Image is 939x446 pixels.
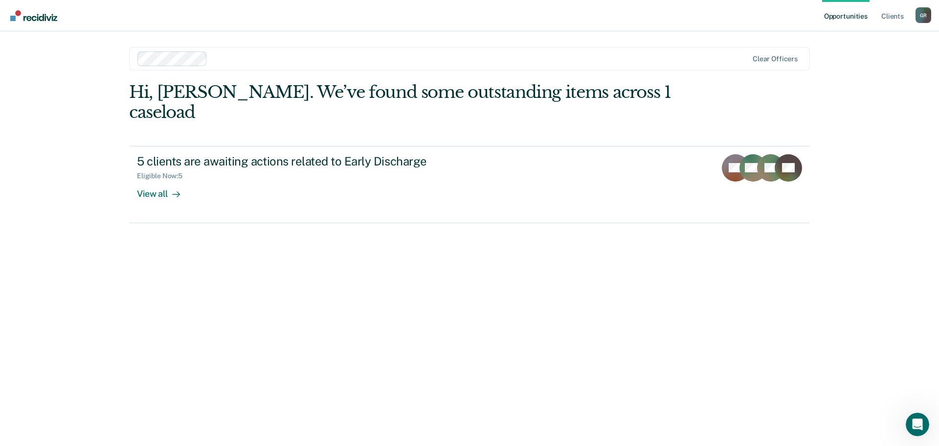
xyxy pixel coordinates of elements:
[916,7,931,23] div: G R
[129,82,674,122] div: Hi, [PERSON_NAME]. We’ve found some outstanding items across 1 caseload
[753,55,798,63] div: Clear officers
[137,180,192,199] div: View all
[129,146,810,223] a: 5 clients are awaiting actions related to Early DischargeEligible Now:5View all
[916,7,931,23] button: Profile dropdown button
[10,10,57,21] img: Recidiviz
[137,154,480,168] div: 5 clients are awaiting actions related to Early Discharge
[906,413,929,436] iframe: Intercom live chat
[137,172,190,180] div: Eligible Now : 5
